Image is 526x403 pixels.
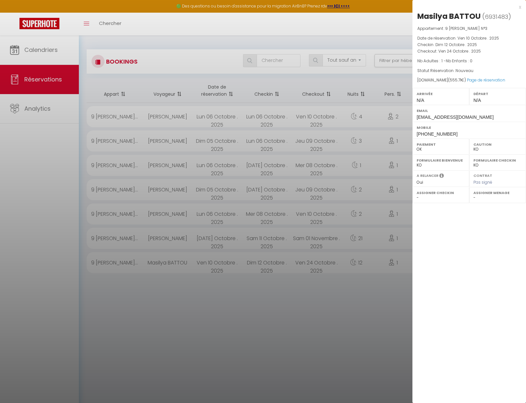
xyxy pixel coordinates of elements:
span: 6931483 [485,13,508,21]
p: Checkin : [417,42,521,48]
span: Nb Adultes : 1 - [417,58,472,64]
label: Mobile [417,124,522,131]
span: Nouveau [456,68,473,73]
label: Formulaire Bienvenue [417,157,465,164]
label: Assigner Checkin [417,189,465,196]
span: Dim 12 Octobre . 2025 [435,42,477,47]
span: Ven 10 Octobre . 2025 [458,35,499,41]
span: ( ) [482,12,511,21]
label: Caution [473,141,522,148]
span: ( €) [448,77,466,83]
div: x [412,3,521,11]
p: Appartement : [417,25,521,32]
p: Checkout : [417,48,521,55]
label: Paiement [417,141,465,148]
i: Sélectionner OUI si vous souhaiter envoyer les séquences de messages post-checkout [439,173,444,180]
span: [EMAIL_ADDRESS][DOMAIN_NAME] [417,115,494,120]
a: Page de réservation [467,77,505,83]
label: Départ [473,91,522,97]
p: Date de réservation : [417,35,521,42]
span: Nb Enfants : 0 [446,58,472,64]
label: Formulaire Checkin [473,157,522,164]
p: Statut Réservation : [417,67,521,74]
label: Email [417,107,522,114]
label: Arrivée [417,91,465,97]
span: N/A [417,98,424,103]
label: Contrat [473,173,492,177]
label: A relancer [417,173,438,178]
span: Pas signé [473,179,492,185]
span: Ven 24 Octobre . 2025 [438,48,481,54]
span: 555.71 [450,77,461,83]
div: [DOMAIN_NAME] [417,77,521,83]
span: 9 [PERSON_NAME] N°3 [445,26,487,31]
span: [PHONE_NUMBER] [417,131,458,137]
div: Masilya BATTOU [417,11,481,21]
label: Assigner Menage [473,189,522,196]
span: N/A [473,98,481,103]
